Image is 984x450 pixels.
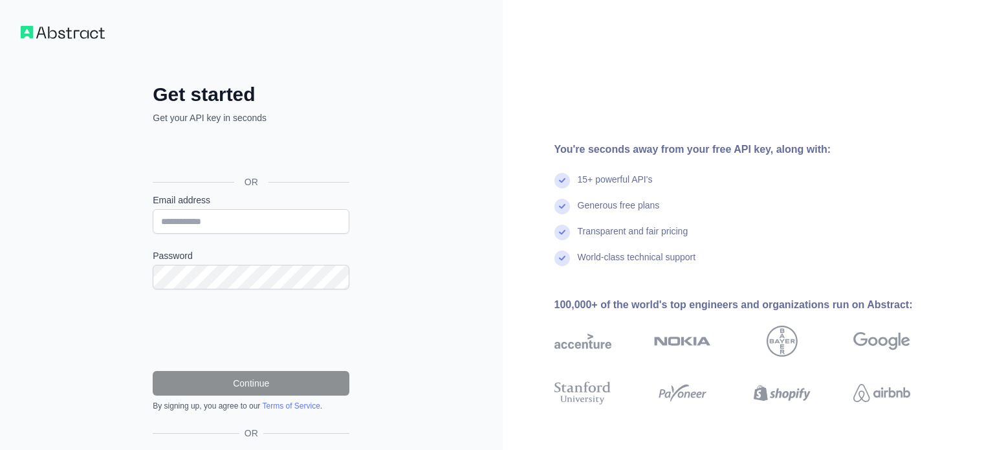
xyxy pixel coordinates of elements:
div: World-class technical support [578,251,696,276]
img: nokia [654,326,711,357]
button: Continue [153,371,349,396]
div: You're seconds away from your free API key, along with: [554,142,952,157]
span: OR [239,427,263,440]
span: OR [234,175,268,188]
div: Generous free plans [578,199,660,225]
img: stanford university [554,379,611,407]
img: payoneer [654,379,711,407]
img: google [853,326,910,357]
img: check mark [554,251,570,266]
img: bayer [767,326,798,357]
img: check mark [554,199,570,214]
div: Transparent and fair pricing [578,225,688,251]
img: check mark [554,173,570,188]
div: By signing up, you agree to our . [153,401,349,411]
iframe: Sign in with Google Button [146,139,353,167]
iframe: reCAPTCHA [153,305,349,355]
div: 100,000+ of the world's top engineers and organizations run on Abstract: [554,297,952,313]
label: Email address [153,194,349,207]
h2: Get started [153,83,349,106]
img: check mark [554,225,570,240]
p: Get your API key in seconds [153,111,349,124]
img: Workflow [21,26,105,39]
div: 15+ powerful API's [578,173,653,199]
img: shopify [754,379,811,407]
img: airbnb [853,379,910,407]
img: accenture [554,326,611,357]
a: Terms of Service [262,401,320,411]
label: Password [153,249,349,262]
